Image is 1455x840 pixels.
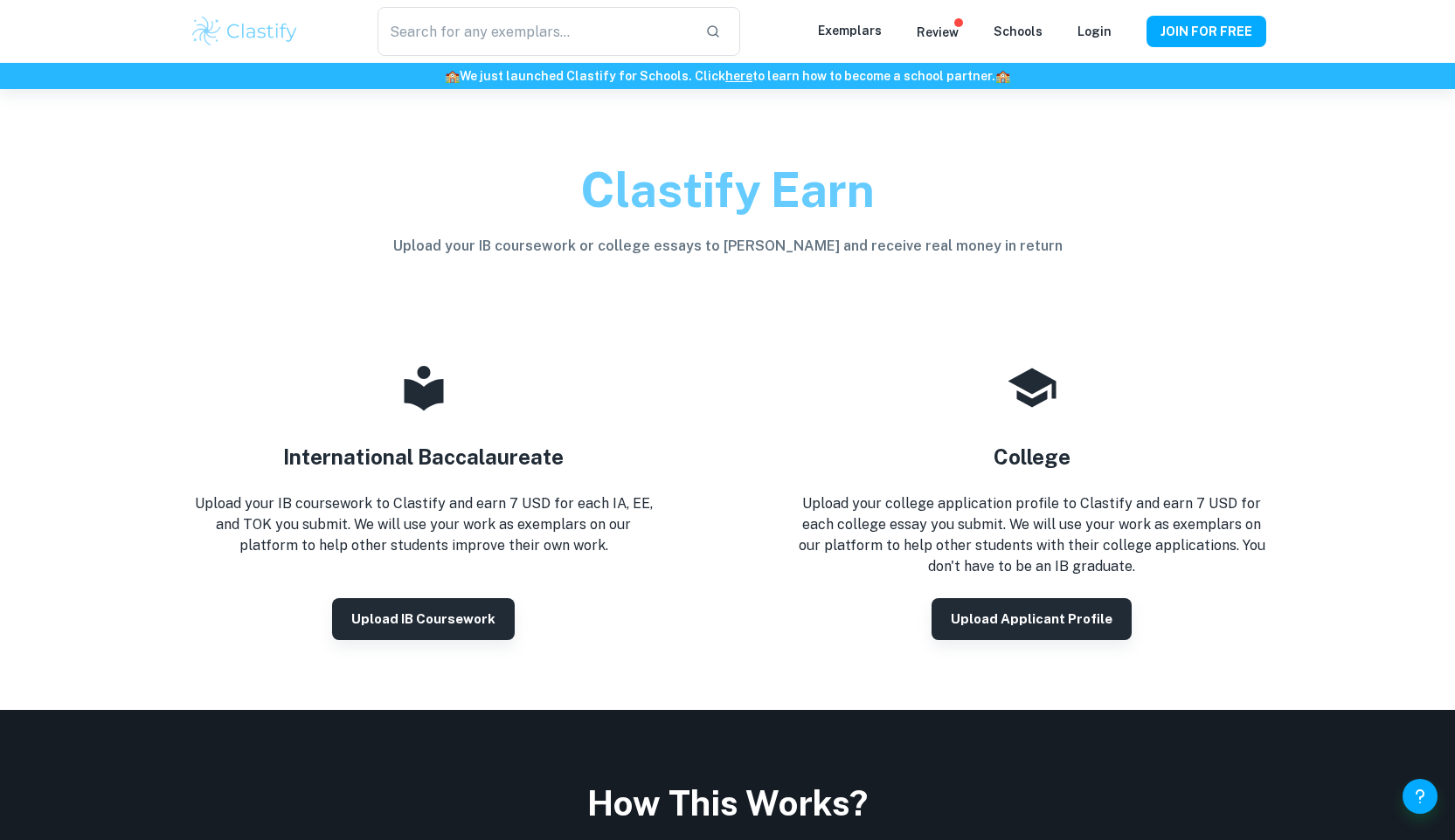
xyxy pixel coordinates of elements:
[1403,779,1438,814] button: Help and Feedback
[1077,24,1112,38] a: Login
[725,69,752,83] a: here
[332,598,515,640] button: Upload IB coursework
[818,21,882,40] p: Exemplars
[190,780,1266,826] h2: How This Works?
[190,14,301,49] img: Clastify logo
[995,69,1010,83] span: 🏫
[283,441,564,472] h4: International Baccalaureate
[190,493,658,556] p: Upload your IB coursework to Clastify and earn 7 USD for each IA, EE, and TOK you submit. We will...
[798,493,1266,577] p: Upload your college application profile to Clastify and earn 7 USD for each college essay you sub...
[932,609,1132,626] a: Upload Applicant Profile
[917,23,959,42] p: Review
[445,69,460,83] span: 🏫
[994,441,1070,472] h4: College
[580,162,875,217] span: Clastify Earn
[378,7,690,56] input: Search for any exemplars...
[1147,16,1266,47] button: JOIN FOR FREE
[3,66,1452,86] h6: We just launched Clastify for Schools. Click to learn how to become a school partner.
[393,236,1063,257] h6: Upload your IB coursework or college essays to [PERSON_NAME] and receive real money in return
[332,609,515,626] a: Upload IB coursework
[994,24,1043,38] a: Schools
[932,598,1132,640] button: Upload Applicant Profile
